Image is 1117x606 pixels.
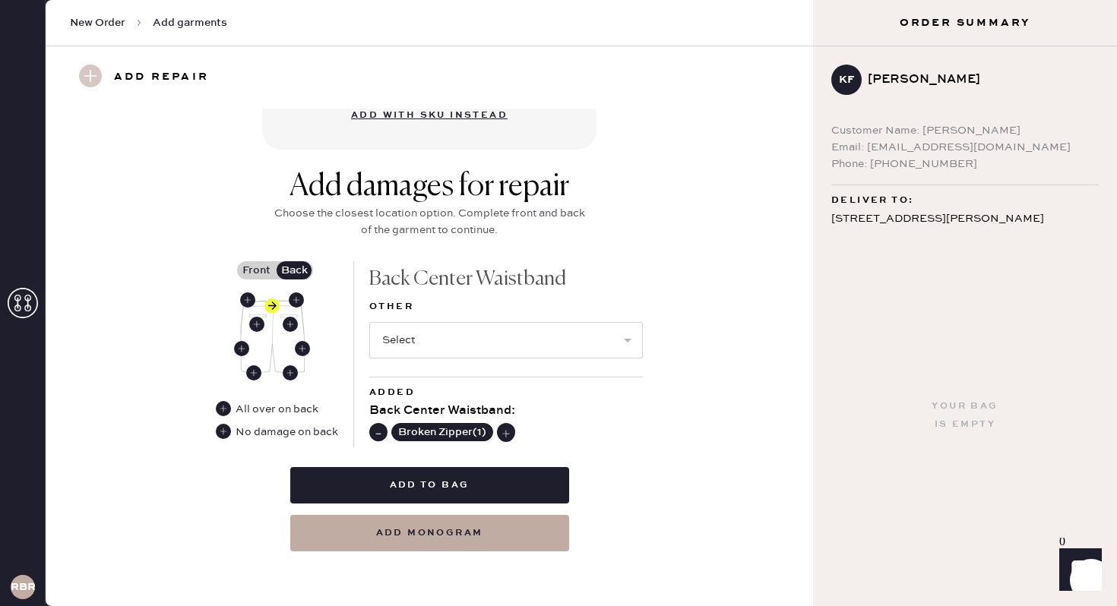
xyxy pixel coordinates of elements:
[868,71,1087,89] div: [PERSON_NAME]
[246,365,261,380] div: Back Left Hem
[234,341,249,356] div: Back Left Side Seam
[831,191,913,210] span: Deliver to:
[289,292,304,308] div: Back Right Waistband
[236,401,318,418] div: All over on back
[831,122,1099,139] div: Customer Name: [PERSON_NAME]
[283,317,298,332] div: Back Right Pocket
[342,100,517,131] button: Add with SKU instead
[275,261,313,279] label: Back
[240,298,305,374] img: Garment image
[369,261,643,298] div: Back Center Waistband
[236,424,338,440] div: No damage on back
[932,397,998,434] div: Your bag is empty
[831,139,1099,156] div: Email: [EMAIL_ADDRESS][DOMAIN_NAME]
[264,298,280,314] div: Back Center Waistband
[369,298,643,316] label: Other
[369,402,643,420] div: Back Center Waistband :
[290,467,569,503] button: Add to bag
[369,383,643,402] div: Added
[216,401,320,418] div: All over on back
[283,365,298,380] div: Back Right Hem
[11,582,35,592] h3: RBRA
[270,205,589,238] div: Choose the closest location option. Complete front and back of the garment to continue.
[391,423,493,441] button: Broken Zipper(1)
[114,65,209,90] h3: Add repair
[839,74,854,85] h3: KF
[249,317,264,332] div: Back Left Pocket
[1045,538,1110,603] iframe: Front Chat
[270,169,589,205] div: Add damages for repair
[813,15,1117,30] h3: Order Summary
[70,15,125,30] span: New Order
[240,292,255,308] div: Back Left Waistband
[295,341,310,356] div: Back Right Side Seam
[831,210,1099,267] div: [STREET_ADDRESS][PERSON_NAME] Apt XKJCYH [GEOGRAPHIC_DATA] , GA 30324
[831,156,1099,172] div: Phone: [PHONE_NUMBER]
[237,261,275,279] label: Front
[216,424,338,440] div: No damage on back
[290,515,569,551] button: add monogram
[153,15,227,30] span: Add garments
